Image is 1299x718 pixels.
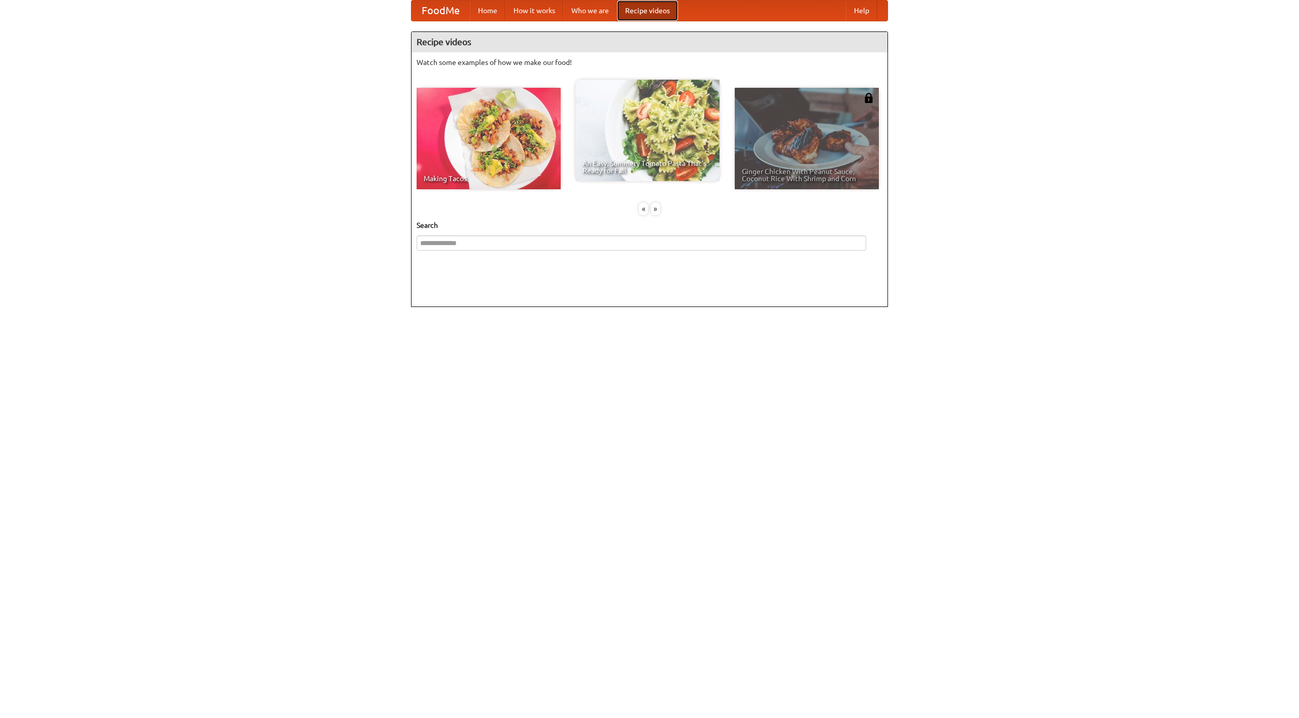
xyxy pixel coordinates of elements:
div: » [651,202,660,215]
h5: Search [417,220,882,230]
a: Recipe videos [617,1,678,21]
a: Home [470,1,505,21]
a: Who we are [563,1,617,21]
a: Help [846,1,877,21]
span: Making Tacos [424,175,554,182]
h4: Recipe videos [412,32,887,52]
span: An Easy, Summery Tomato Pasta That's Ready for Fall [583,160,712,174]
a: Making Tacos [417,88,561,189]
a: How it works [505,1,563,21]
a: FoodMe [412,1,470,21]
a: An Easy, Summery Tomato Pasta That's Ready for Fall [575,80,720,181]
div: « [639,202,648,215]
p: Watch some examples of how we make our food! [417,57,882,67]
img: 483408.png [864,93,874,103]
